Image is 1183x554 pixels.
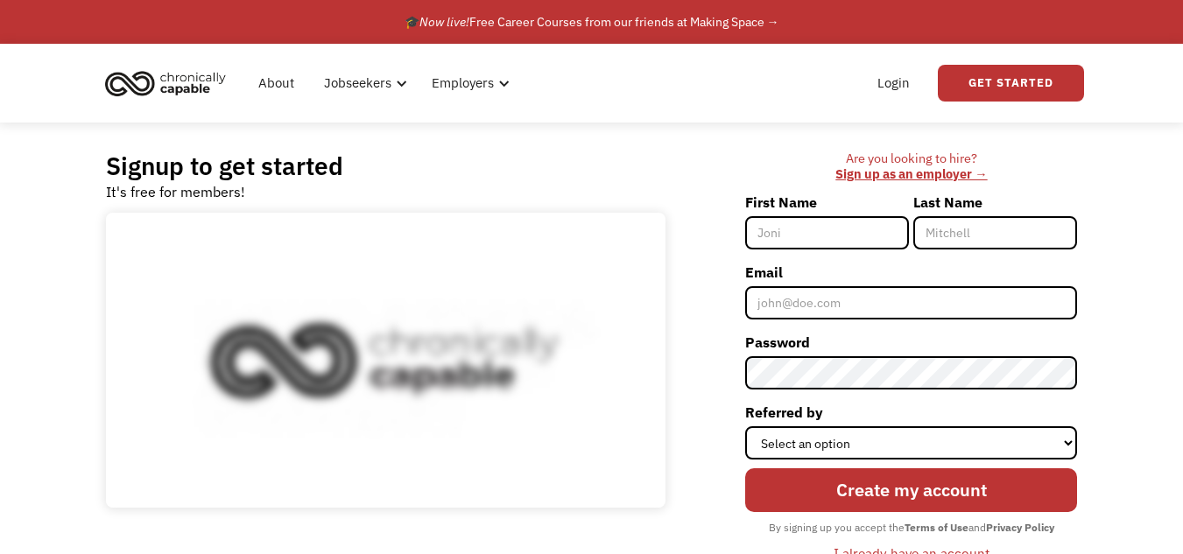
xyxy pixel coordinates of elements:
[745,468,1077,511] input: Create my account
[745,216,909,249] input: Joni
[745,151,1077,183] div: Are you looking to hire? ‍
[905,521,968,534] strong: Terms of Use
[313,55,412,111] div: Jobseekers
[324,73,391,94] div: Jobseekers
[100,64,231,102] img: Chronically Capable logo
[867,55,920,111] a: Login
[913,216,1077,249] input: Mitchell
[432,73,494,94] div: Employers
[421,55,515,111] div: Employers
[745,188,909,216] label: First Name
[745,328,1077,356] label: Password
[419,14,469,30] em: Now live!
[986,521,1054,534] strong: Privacy Policy
[100,64,239,102] a: home
[913,188,1077,216] label: Last Name
[938,65,1084,102] a: Get Started
[106,181,245,202] div: It's free for members!
[760,516,1063,539] div: By signing up you accept the and
[106,151,343,181] h2: Signup to get started
[745,398,1077,426] label: Referred by
[835,165,987,182] a: Sign up as an employer →
[745,286,1077,319] input: john@doe.com
[745,258,1077,286] label: Email
[405,11,779,32] div: 🎓 Free Career Courses from our friends at Making Space →
[248,55,305,111] a: About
